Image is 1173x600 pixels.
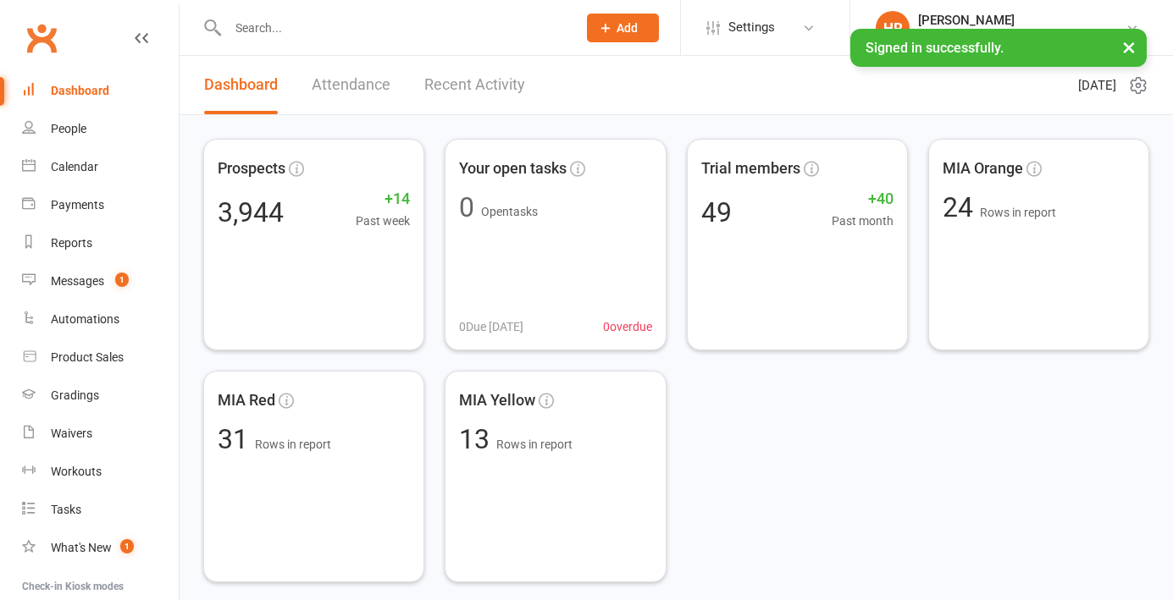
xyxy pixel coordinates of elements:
span: Past month [832,212,894,230]
a: Gradings [22,377,179,415]
a: What's New1 [22,529,179,567]
button: × [1114,29,1144,65]
div: Tasks [51,503,81,516]
div: What's New [51,541,112,554]
a: People [22,110,179,148]
span: 1 [115,272,129,287]
span: Settings [728,8,775,47]
span: Rows in report [255,438,331,451]
a: Dashboard [22,72,179,110]
span: Trial members [701,157,800,181]
div: People [51,122,86,135]
div: Reports [51,236,92,250]
span: Prospects [218,157,285,181]
span: +40 [832,187,894,212]
input: Search... [223,16,565,40]
span: Rows in report [980,206,1056,219]
div: Payments [51,198,104,212]
a: Payments [22,186,179,224]
span: MIA Red [218,388,275,413]
a: Reports [22,224,179,262]
div: 49 [701,199,732,226]
a: Waivers [22,415,179,453]
button: Add [587,14,659,42]
span: 1 [120,539,134,553]
div: Waivers [51,427,92,440]
a: Automations [22,300,179,339]
span: +14 [356,187,410,212]
div: [PERSON_NAME] [918,13,1126,28]
a: Recent Activity [424,56,525,114]
span: Open tasks [481,205,538,218]
div: Product Sales [51,350,124,364]
div: HR [876,11,910,45]
div: Gradings [51,388,99,402]
div: 0 [459,194,474,221]
div: Dashboard [51,84,109,97]
span: MIA Orange [943,157,1023,181]
span: Add [617,21,638,35]
span: Signed in successfully. [866,40,1004,56]
div: Urban Muaythai - [GEOGRAPHIC_DATA] [918,28,1126,43]
span: 13 [459,423,496,455]
span: 31 [218,423,255,455]
a: Dashboard [204,56,278,114]
div: Automations [51,312,119,326]
a: Calendar [22,148,179,186]
div: Messages [51,274,104,288]
div: Calendar [51,160,98,173]
a: Messages 1 [22,262,179,300]
span: Past week [356,212,410,230]
div: Workouts [51,465,102,478]
span: [DATE] [1078,75,1116,96]
a: Clubworx [20,17,63,59]
span: 24 [943,191,980,223]
span: Your open tasks [459,157,567,181]
a: Product Sales [22,339,179,377]
span: Rows in report [496,438,573,451]
div: 3,944 [218,199,284,226]
a: Attendance [312,56,390,114]
span: MIA Yellow [459,388,535,413]
a: Tasks [22,491,179,529]
span: 0 Due [DATE] [459,317,523,336]
span: 0 overdue [603,317,652,336]
a: Workouts [22,453,179,491]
